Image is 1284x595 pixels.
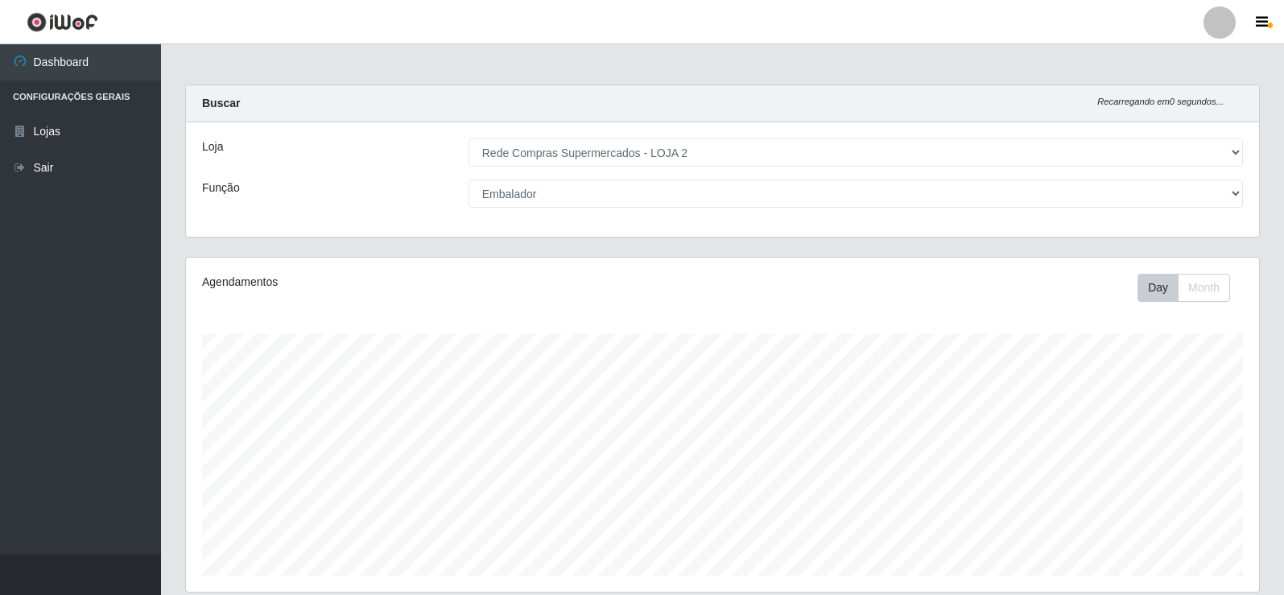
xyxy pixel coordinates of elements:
[202,97,240,109] strong: Buscar
[1137,274,1243,302] div: Toolbar with button groups
[1137,274,1230,302] div: First group
[202,138,223,155] label: Loja
[1097,97,1224,106] i: Recarregando em 0 segundos...
[202,180,240,196] label: Função
[202,274,621,291] div: Agendamentos
[27,12,98,32] img: CoreUI Logo
[1137,274,1179,302] button: Day
[1178,274,1230,302] button: Month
